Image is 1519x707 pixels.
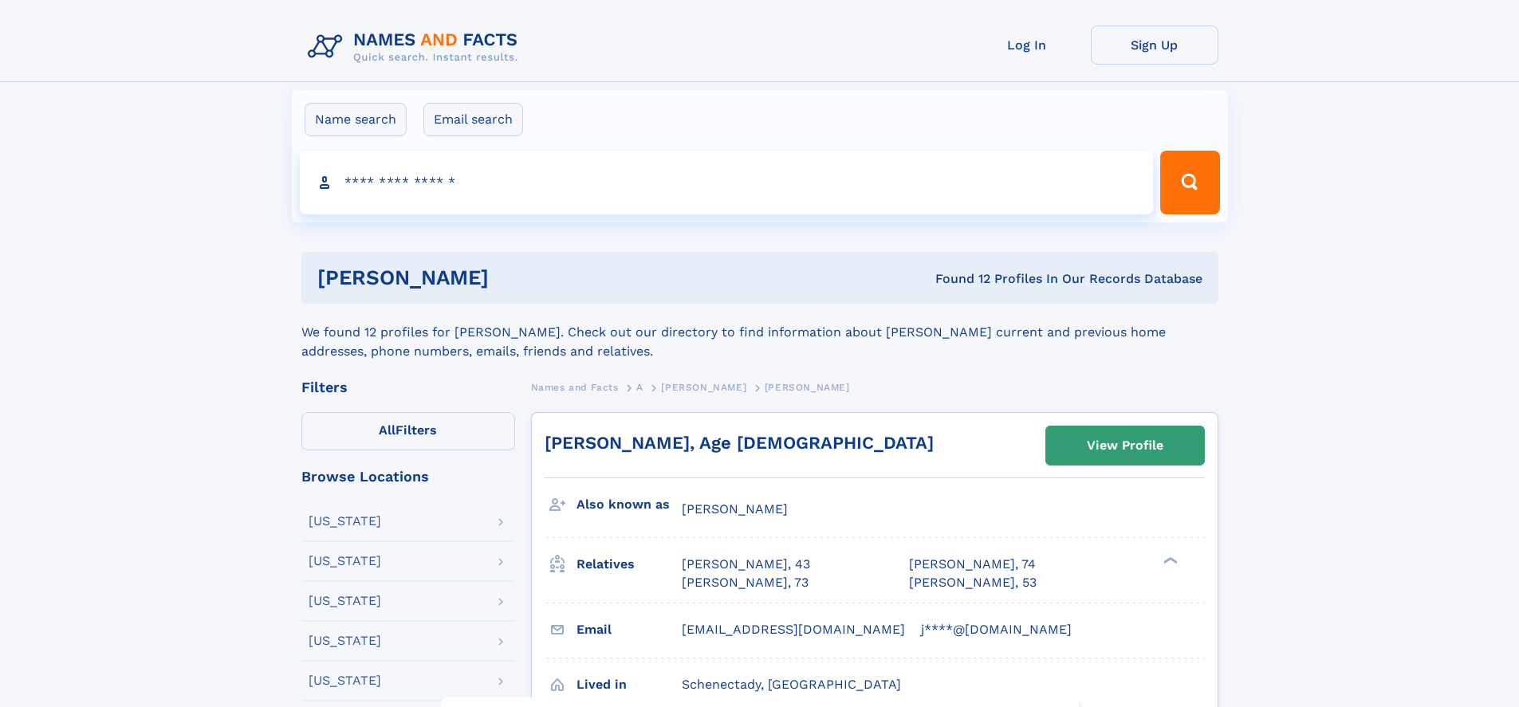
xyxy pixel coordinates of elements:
[577,551,682,578] h3: Relatives
[661,377,746,397] a: [PERSON_NAME]
[309,555,381,568] div: [US_STATE]
[309,515,381,528] div: [US_STATE]
[909,556,1036,573] a: [PERSON_NAME], 74
[301,380,515,395] div: Filters
[682,677,901,692] span: Schenectady, [GEOGRAPHIC_DATA]
[682,622,905,637] span: [EMAIL_ADDRESS][DOMAIN_NAME]
[712,270,1202,288] div: Found 12 Profiles In Our Records Database
[301,469,515,484] div: Browse Locations
[1160,151,1219,214] button: Search Button
[577,491,682,518] h3: Also known as
[682,556,810,573] a: [PERSON_NAME], 43
[300,151,1154,214] input: search input
[682,501,788,517] span: [PERSON_NAME]
[301,304,1218,361] div: We found 12 profiles for [PERSON_NAME]. Check out our directory to find information about [PERSON...
[577,616,682,643] h3: Email
[309,674,381,687] div: [US_STATE]
[765,382,850,393] span: [PERSON_NAME]
[682,574,809,591] a: [PERSON_NAME], 73
[317,268,712,288] h1: [PERSON_NAME]
[309,634,381,647] div: [US_STATE]
[301,26,531,69] img: Logo Names and Facts
[1091,26,1218,65] a: Sign Up
[636,382,643,393] span: A
[305,103,407,136] label: Name search
[577,671,682,698] h3: Lived in
[379,422,395,438] span: All
[301,412,515,450] label: Filters
[963,26,1091,65] a: Log In
[636,377,643,397] a: A
[423,103,523,136] label: Email search
[1046,426,1204,465] a: View Profile
[545,433,934,453] a: [PERSON_NAME], Age [DEMOGRAPHIC_DATA]
[1159,556,1179,566] div: ❯
[661,382,746,393] span: [PERSON_NAME]
[1087,427,1163,464] div: View Profile
[309,595,381,607] div: [US_STATE]
[909,574,1037,591] a: [PERSON_NAME], 53
[531,377,619,397] a: Names and Facts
